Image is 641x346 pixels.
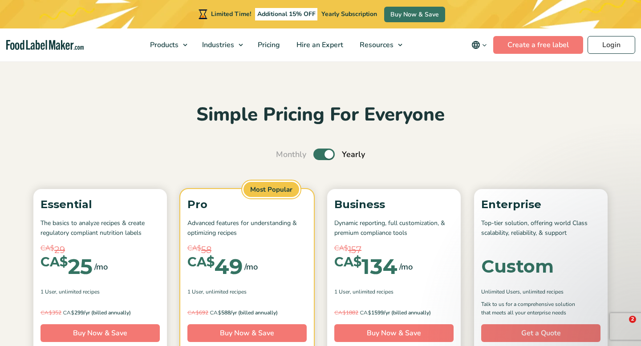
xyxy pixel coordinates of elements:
[399,261,413,273] span: /mo
[187,288,203,296] span: 1 User
[360,309,371,316] span: CA$
[629,316,636,323] span: 2
[334,324,454,342] a: Buy Now & Save
[41,256,93,277] div: 25
[41,256,68,269] span: CA$
[588,36,635,54] a: Login
[41,309,52,316] span: CA$
[56,288,100,296] span: , Unlimited Recipes
[493,36,583,54] a: Create a free label
[255,8,318,20] span: Additional 15% OFF
[242,181,300,199] span: Most Popular
[41,288,56,296] span: 1 User
[187,196,307,213] p: Pro
[187,309,208,316] del: 692
[334,218,454,238] p: Dynamic reporting, full customization, & premium compliance tools
[321,10,377,18] span: Yearly Subscription
[41,308,160,317] p: 299/yr (billed annually)
[250,28,286,61] a: Pricing
[611,316,632,337] iframe: Intercom live chat
[94,261,108,273] span: /mo
[187,309,199,316] span: CA$
[334,309,358,316] del: 1882
[41,309,61,316] del: 352
[54,243,65,257] span: 29
[187,243,201,253] span: CA$
[334,309,346,316] span: CA$
[29,103,612,127] h2: Simple Pricing For Everyone
[334,288,350,296] span: 1 User
[187,218,307,238] p: Advanced features for understanding & optimizing recipes
[342,149,365,161] span: Yearly
[334,308,454,317] p: 1599/yr (billed annually)
[357,40,394,50] span: Resources
[334,196,454,213] p: Business
[334,243,348,253] span: CA$
[481,196,600,213] p: Enterprise
[348,243,361,257] span: 157
[41,218,160,238] p: The basics to analyze recipes & create regulatory compliant nutrition labels
[334,256,398,277] div: 134
[294,40,344,50] span: Hire an Expert
[334,256,361,269] span: CA$
[199,40,235,50] span: Industries
[41,243,54,253] span: CA$
[142,28,192,61] a: Products
[210,309,221,316] span: CA$
[481,218,600,238] p: Top-tier solution, offering world Class scalability, reliability, & support
[41,196,160,213] p: Essential
[276,149,306,161] span: Monthly
[63,309,74,316] span: CA$
[203,288,247,296] span: , Unlimited Recipes
[187,256,243,277] div: 49
[187,256,215,269] span: CA$
[384,7,445,22] a: Buy Now & Save
[41,324,160,342] a: Buy Now & Save
[187,308,307,317] p: 588/yr (billed annually)
[194,28,247,61] a: Industries
[313,149,335,160] label: Toggle
[255,40,281,50] span: Pricing
[481,324,600,342] a: Get a Quote
[187,324,307,342] a: Buy Now & Save
[244,261,258,273] span: /mo
[352,28,407,61] a: Resources
[288,28,349,61] a: Hire an Expert
[201,243,211,257] span: 58
[147,40,179,50] span: Products
[350,288,394,296] span: , Unlimited Recipes
[211,10,251,18] span: Limited Time!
